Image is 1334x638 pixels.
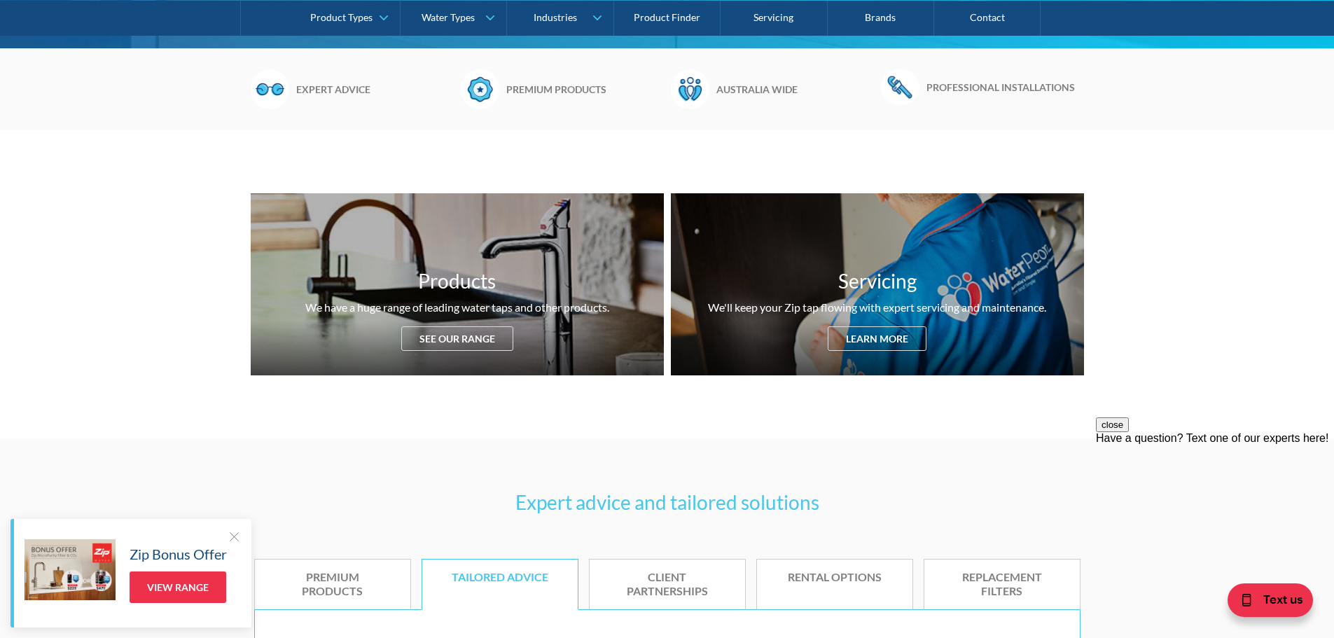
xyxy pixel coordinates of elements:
div: Learn more [828,326,926,351]
a: ProductsWe have a huge range of leading water taps and other products.See our range [251,193,664,375]
img: Badge [461,69,499,109]
div: We'll keep your Zip tap flowing with expert servicing and maintenance. [708,299,1046,316]
img: Zip Bonus Offer [25,539,116,600]
iframe: podium webchat widget prompt [1096,417,1334,585]
h5: Zip Bonus Offer [130,543,227,564]
div: Industries [534,11,577,23]
div: Tailored advice [443,570,557,585]
h6: Premium products [506,82,664,97]
div: Water Types [422,11,475,23]
iframe: podium webchat widget bubble [1222,568,1334,638]
h3: Servicing [838,266,917,296]
div: Replacement filters [945,570,1059,599]
h6: Expert advice [296,82,454,97]
img: Glasses [251,69,289,109]
div: Client partnerships [611,570,724,599]
h6: Australia wide [716,82,874,97]
div: Product Types [310,11,373,23]
div: We have a huge range of leading water taps and other products. [305,299,609,316]
div: Rental options [778,570,891,585]
h3: Products [418,266,496,296]
a: View Range [130,571,226,603]
h6: Professional installations [926,80,1084,95]
img: Waterpeople Symbol [671,69,709,109]
div: Premium products [276,570,389,599]
h3: Expert advice and tailored solutions [254,487,1081,517]
img: Wrench [881,69,919,104]
a: ServicingWe'll keep your Zip tap flowing with expert servicing and maintenance.Learn more [671,193,1084,375]
div: See our range [401,326,513,351]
